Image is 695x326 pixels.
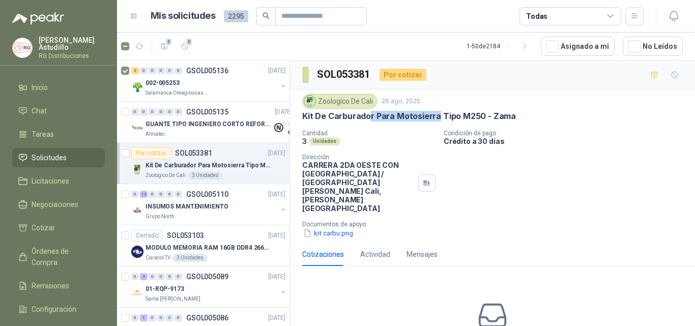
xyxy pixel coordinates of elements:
[165,38,172,46] span: 2
[186,191,228,198] p: GSOL005110
[146,295,200,303] p: Santa [PERSON_NAME]
[12,148,105,167] a: Solicitudes
[302,137,307,145] p: 3
[149,314,156,321] div: 0
[146,284,184,294] p: 01-RQP-9173
[188,171,223,180] div: 3 Unidades
[526,11,547,22] div: Todas
[166,191,173,198] div: 0
[275,107,292,117] p: [DATE]
[131,67,139,74] div: 2
[309,137,340,145] div: Unidades
[131,314,139,321] div: 0
[149,67,156,74] div: 0
[186,273,228,280] p: GSOL005089
[186,314,228,321] p: GSOL005086
[268,149,285,158] p: [DATE]
[186,38,193,46] span: 2
[541,37,615,56] button: Asignado a mi
[32,175,69,187] span: Licitaciones
[407,249,438,260] div: Mensajes
[32,304,76,315] span: Configuración
[302,111,516,122] p: Kit De Carburador Para Motosierra Tipo M250 - Zama
[146,78,180,88] p: 002-005253
[12,218,105,238] a: Cotizar
[304,96,315,107] img: Company Logo
[131,271,287,303] a: 0 4 0 0 0 0 GSOL005089[DATE] Company Logo01-RQP-9173Santa [PERSON_NAME]
[131,287,143,299] img: Company Logo
[268,272,285,282] p: [DATE]
[12,195,105,214] a: Negociaciones
[131,65,287,97] a: 2 0 0 0 0 0 GSOL005136[DATE] Company Logo002-005253Salamanca Oleaginosas SAS
[12,242,105,272] a: Órdenes de Compra
[444,137,691,145] p: Crédito a 30 días
[302,130,436,137] p: Cantidad
[151,9,216,23] h1: Mis solicitudes
[302,161,414,213] p: CARRERA 2DA OESTE CON [GEOGRAPHIC_DATA] / [GEOGRAPHIC_DATA][PERSON_NAME] Cali , [PERSON_NAME][GEO...
[32,246,95,268] span: Órdenes de Compra
[131,273,139,280] div: 0
[177,38,193,54] button: 2
[12,12,64,24] img: Logo peakr
[140,273,148,280] div: 4
[140,314,148,321] div: 1
[146,243,272,253] p: MODULO MEMORIA RAM 16GB DDR4 2666 MHZ - PORTATIL
[131,108,139,115] div: 0
[131,81,143,93] img: Company Logo
[131,106,294,138] a: 0 0 0 0 0 0 GSOL005135[DATE] Company LogoGUANTE TIPO INGENIERO CORTO REFORZADOAlmatec
[467,38,533,54] div: 1 - 50 de 2184
[131,188,287,221] a: 0 12 0 0 0 0 GSOL005110[DATE] Company LogoINSUMOS MANTENIMIENTOGrupo North
[131,191,139,198] div: 0
[302,228,354,239] button: kit carbu.png
[157,108,165,115] div: 0
[140,191,148,198] div: 12
[131,204,143,217] img: Company Logo
[268,190,285,199] p: [DATE]
[157,67,165,74] div: 0
[32,129,54,140] span: Tareas
[302,94,378,109] div: Zoologico De Cali
[131,246,143,258] img: Company Logo
[32,280,69,291] span: Remisiones
[146,202,228,212] p: INSUMOS MANTENIMIENTO
[623,37,683,56] button: No Leídos
[268,231,285,241] p: [DATE]
[263,12,270,19] span: search
[175,67,182,74] div: 0
[131,163,143,175] img: Company Logo
[175,273,182,280] div: 0
[117,143,289,184] a: Por cotizarSOL053381[DATE] Company LogoKit De Carburador Para Motosierra Tipo M250 - ZamaZoologic...
[317,67,371,82] h3: SOL053381
[146,130,165,138] p: Almatec
[360,249,390,260] div: Actividad
[380,69,426,81] div: Por cotizar
[32,82,48,93] span: Inicio
[149,191,156,198] div: 0
[146,171,186,180] p: Zoologico De Cali
[149,273,156,280] div: 0
[140,67,148,74] div: 0
[166,314,173,321] div: 0
[146,120,272,129] p: GUANTE TIPO INGENIERO CORTO REFORZADO
[117,225,289,266] a: CerradoSOL053103[DATE] Company LogoMODULO MEMORIA RAM 16GB DDR4 2666 MHZ - PORTATILCaracol TV3 Un...
[224,10,248,22] span: 2295
[12,300,105,319] a: Configuración
[444,130,691,137] p: Condición de pago
[140,108,148,115] div: 0
[157,273,165,280] div: 0
[149,108,156,115] div: 0
[12,171,105,191] a: Licitaciones
[302,221,691,228] p: Documentos de apoyo
[268,313,285,323] p: [DATE]
[146,213,175,221] p: Grupo North
[186,108,228,115] p: GSOL005135
[131,229,163,242] div: Cerrado
[146,89,210,97] p: Salamanca Oleaginosas SAS
[131,122,143,134] img: Company Logo
[166,108,173,115] div: 0
[32,222,55,233] span: Cotizar
[157,314,165,321] div: 0
[166,67,173,74] div: 0
[32,105,47,116] span: Chat
[32,152,67,163] span: Solicitudes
